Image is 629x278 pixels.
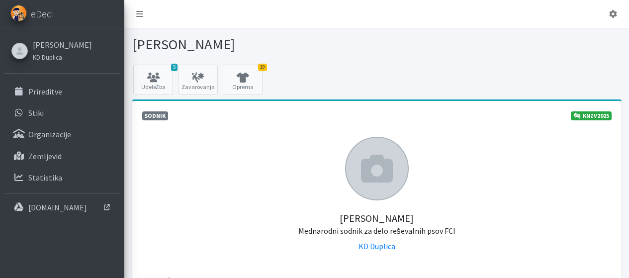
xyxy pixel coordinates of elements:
[4,146,120,166] a: Zemljevid
[4,82,120,101] a: Prireditve
[33,39,92,51] a: [PERSON_NAME]
[4,168,120,187] a: Statistika
[258,64,267,71] span: 10
[10,5,27,21] img: eDedi
[28,173,62,183] p: Statistika
[142,111,169,120] span: Sodnik
[28,202,87,212] p: [DOMAIN_NAME]
[4,103,120,123] a: Stiki
[31,6,54,21] span: eDedi
[178,65,218,94] a: Zavarovanja
[33,53,62,61] small: KD Duplica
[133,65,173,94] a: 5 Udeležba
[4,124,120,144] a: Organizacije
[132,36,373,53] h1: [PERSON_NAME]
[28,108,44,118] p: Stiki
[298,226,455,236] small: Mednarodni sodnik za delo reševalnih psov FCI
[33,51,92,63] a: KD Duplica
[359,241,395,251] a: KD Duplica
[571,111,612,120] a: KNZV2025
[28,151,62,161] p: Zemljevid
[171,64,178,71] span: 5
[142,200,612,236] h5: [PERSON_NAME]
[28,129,71,139] p: Organizacije
[28,87,62,96] p: Prireditve
[4,197,120,217] a: [DOMAIN_NAME]
[223,65,263,94] a: 10 Oprema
